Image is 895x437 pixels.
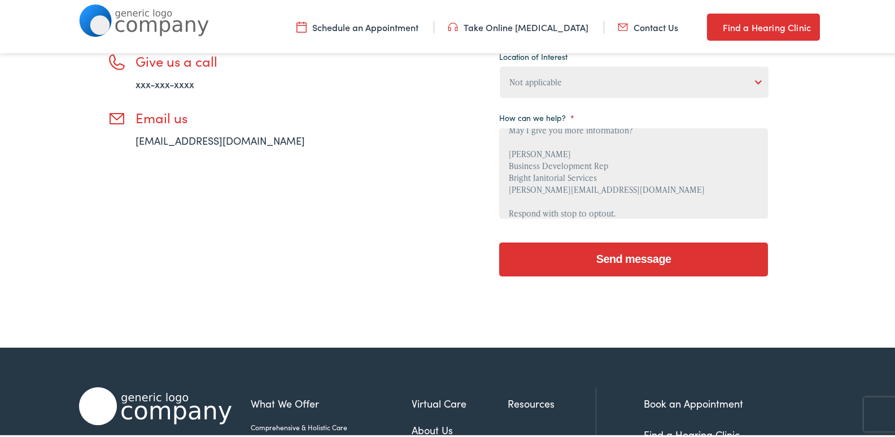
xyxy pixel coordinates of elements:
[618,19,678,31] a: Contact Us
[448,19,458,31] img: utility icon
[136,131,305,145] a: [EMAIL_ADDRESS][DOMAIN_NAME]
[296,19,307,31] img: utility icon
[251,393,412,409] a: What We Offer
[251,420,412,430] a: Comprehensive & Holistic Care
[508,393,596,409] a: Resources
[618,19,628,31] img: utility icon
[499,49,567,59] label: Location of Interest
[296,19,418,31] a: Schedule an Appointment
[79,385,232,423] img: Alpaca Audiology
[448,19,588,31] a: Take Online [MEDICAL_DATA]
[136,75,194,89] a: xxx-xxx-xxxx
[412,393,508,409] a: Virtual Care
[136,51,339,67] h3: Give us a call
[644,394,743,408] a: Book an Appointment
[499,240,768,274] input: Send message
[707,11,820,38] a: Find a Hearing Clinic
[136,107,339,124] h3: Email us
[707,18,717,32] img: utility icon
[412,420,508,435] a: About Us
[499,110,574,120] label: How can we help?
